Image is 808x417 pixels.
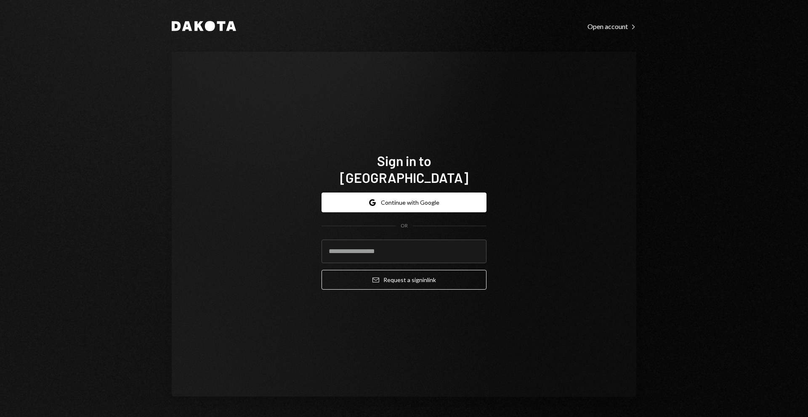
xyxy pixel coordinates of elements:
button: Continue with Google [322,193,486,212]
div: OR [401,222,408,230]
h1: Sign in to [GEOGRAPHIC_DATA] [322,152,486,186]
div: Open account [587,22,636,31]
a: Open account [587,21,636,31]
button: Request a signinlink [322,270,486,290]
